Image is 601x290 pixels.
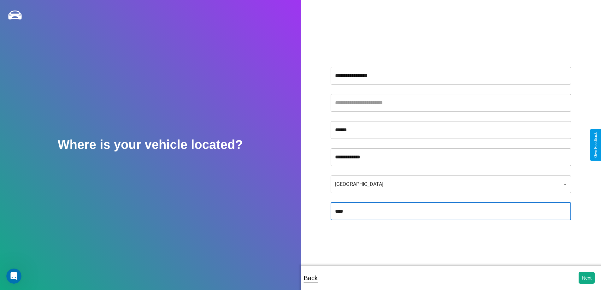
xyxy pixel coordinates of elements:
[304,272,318,284] p: Back
[58,138,243,152] h2: Where is your vehicle located?
[331,175,571,193] div: [GEOGRAPHIC_DATA]
[593,132,598,158] div: Give Feedback
[6,269,21,284] iframe: Intercom live chat
[579,272,595,284] button: Next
